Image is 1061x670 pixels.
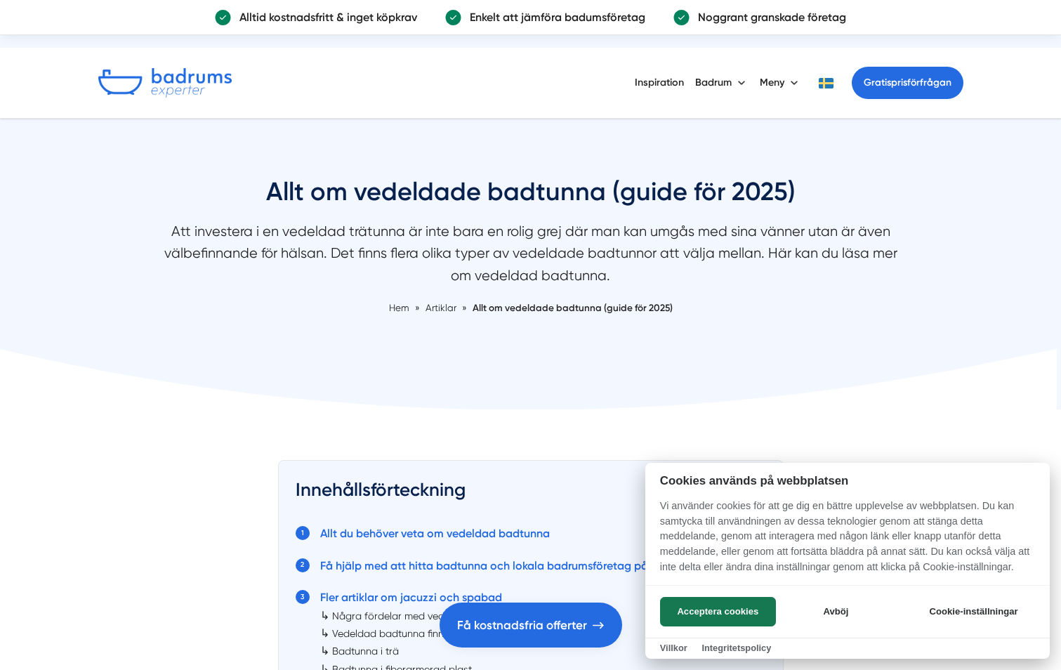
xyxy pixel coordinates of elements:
[645,474,1050,487] h2: Cookies används på webbplatsen
[660,643,687,653] a: Villkor
[912,597,1035,626] button: Cookie-inställningar
[780,597,892,626] button: Avböj
[660,597,776,626] button: Acceptera cookies
[701,643,771,653] a: Integritetspolicy
[645,499,1050,584] p: Vi använder cookies för att ge dig en bättre upplevelse av webbplatsen. Du kan samtycka till anvä...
